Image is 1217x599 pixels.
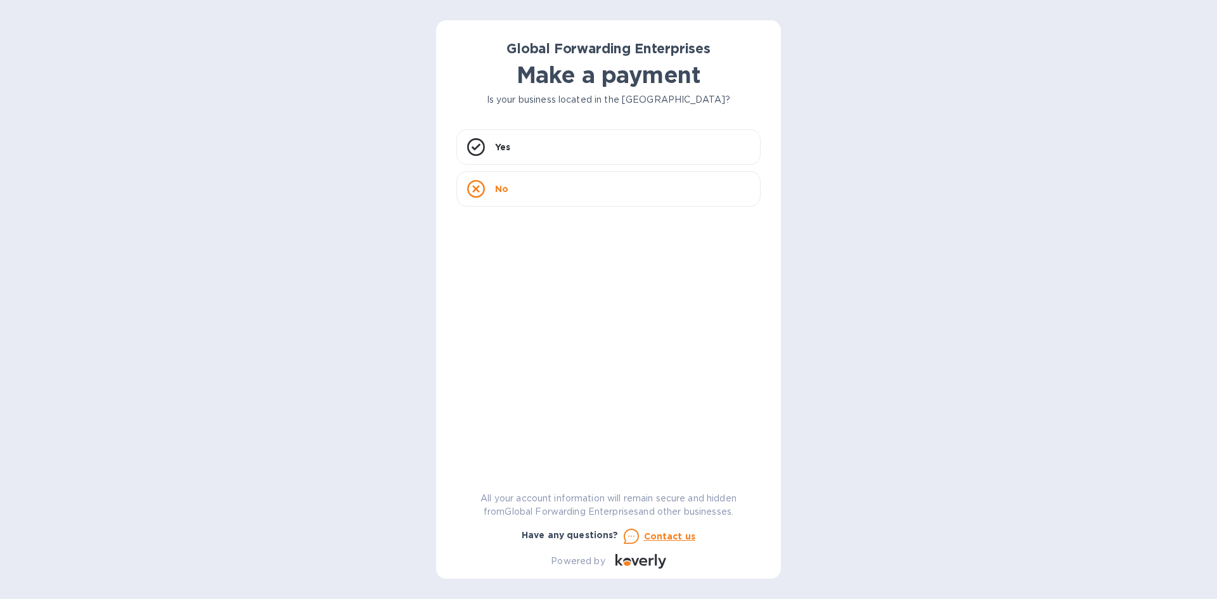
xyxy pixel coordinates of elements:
[456,492,761,518] p: All your account information will remain secure and hidden from Global Forwarding Enterprises and...
[551,555,605,568] p: Powered by
[456,61,761,88] h1: Make a payment
[644,531,696,541] u: Contact us
[495,141,510,153] p: Yes
[522,530,619,540] b: Have any questions?
[506,41,711,56] b: Global Forwarding Enterprises
[456,93,761,106] p: Is your business located in the [GEOGRAPHIC_DATA]?
[495,183,508,195] p: No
